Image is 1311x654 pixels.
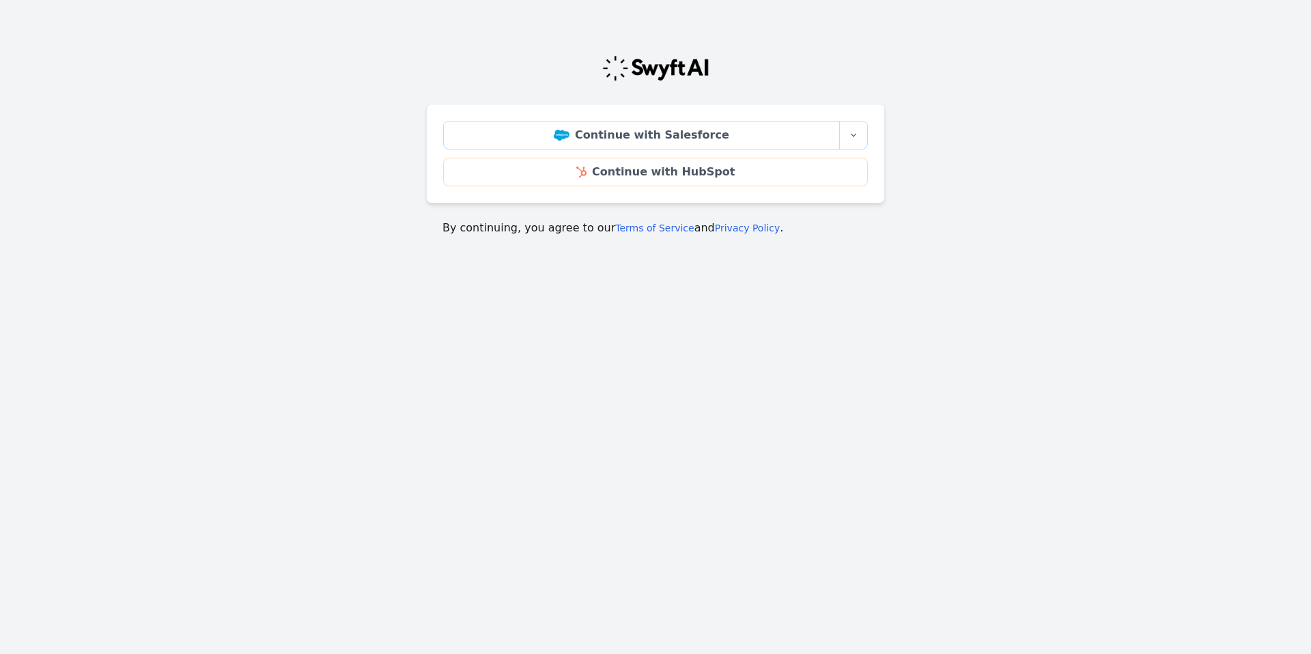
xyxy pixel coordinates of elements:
img: HubSpot [576,167,587,177]
p: By continuing, you agree to our and . [442,220,869,236]
a: Privacy Policy [715,223,780,233]
a: Continue with HubSpot [443,158,868,186]
a: Terms of Service [615,223,694,233]
img: Salesforce [554,130,569,141]
img: Swyft Logo [602,55,709,82]
a: Continue with Salesforce [443,121,840,150]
